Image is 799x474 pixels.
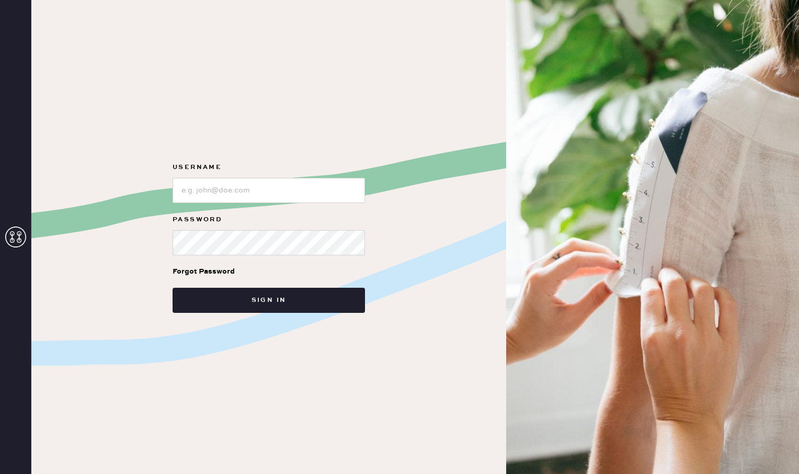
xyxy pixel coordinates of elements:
label: Username [173,161,365,174]
a: Forgot Password [173,255,235,288]
div: Forgot Password [173,266,235,277]
label: Password [173,213,365,226]
button: Sign in [173,288,365,313]
input: e.g. john@doe.com [173,178,365,203]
